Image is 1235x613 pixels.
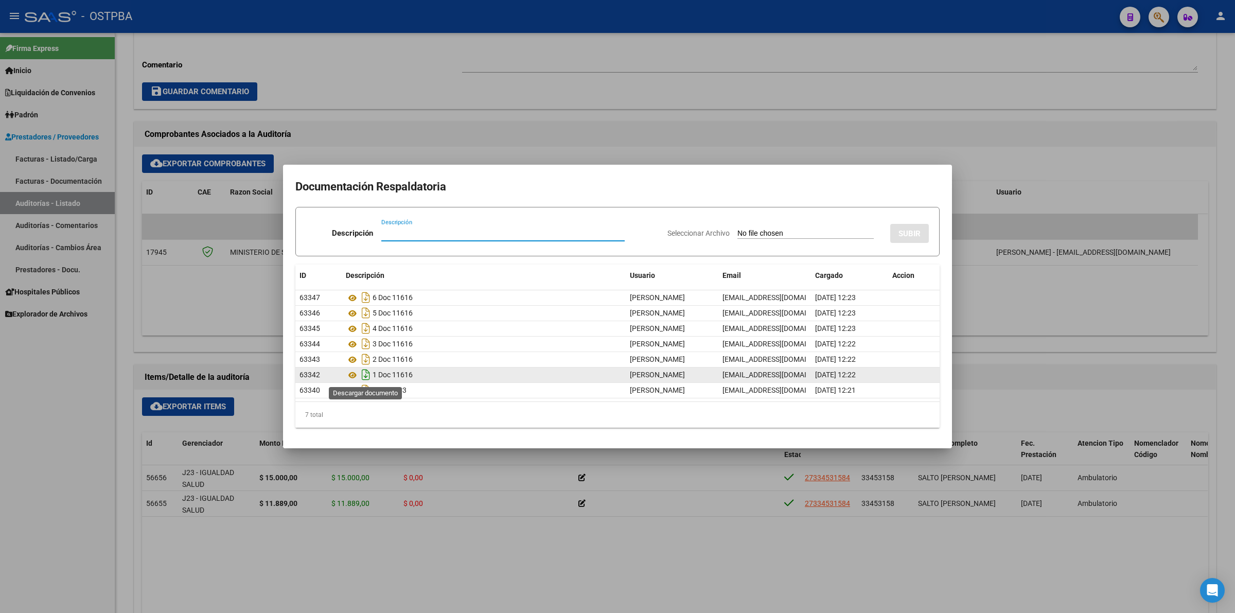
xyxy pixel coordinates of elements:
i: Descargar documento [359,351,373,367]
span: Accion [892,271,914,279]
div: Hr 127103 [346,382,622,398]
span: 63347 [299,293,320,302]
span: 63345 [299,324,320,332]
span: Email [722,271,741,279]
span: 63343 [299,355,320,363]
span: [DATE] 12:23 [815,309,856,317]
i: Descargar documento [359,320,373,337]
span: [PERSON_NAME] [630,340,685,348]
span: [DATE] 12:22 [815,355,856,363]
span: [DATE] 12:23 [815,324,856,332]
datatable-header-cell: Accion [888,265,940,287]
span: [PERSON_NAME] [630,324,685,332]
datatable-header-cell: ID [295,265,342,287]
span: [DATE] 12:23 [815,293,856,302]
span: [PERSON_NAME] [630,355,685,363]
span: 63344 [299,340,320,348]
span: [EMAIL_ADDRESS][DOMAIN_NAME] [722,355,837,363]
span: [EMAIL_ADDRESS][DOMAIN_NAME] [722,386,837,394]
h2: Documentación Respaldatoria [295,177,940,197]
span: Usuario [630,271,655,279]
span: 63340 [299,386,320,394]
span: [EMAIL_ADDRESS][DOMAIN_NAME] [722,309,837,317]
span: [EMAIL_ADDRESS][DOMAIN_NAME] [722,324,837,332]
div: 3 Doc 11616 [346,336,622,352]
div: 7 total [295,402,940,428]
button: SUBIR [890,224,929,243]
span: [PERSON_NAME] [630,309,685,317]
span: [PERSON_NAME] [630,386,685,394]
i: Descargar documento [359,382,373,398]
div: 5 Doc 11616 [346,305,622,321]
datatable-header-cell: Cargado [811,265,888,287]
datatable-header-cell: Usuario [626,265,718,287]
span: [PERSON_NAME] [630,371,685,379]
span: [PERSON_NAME] [630,293,685,302]
div: 4 Doc 11616 [346,320,622,337]
datatable-header-cell: Email [718,265,811,287]
i: Descargar documento [359,305,373,321]
span: [EMAIL_ADDRESS][DOMAIN_NAME] [722,340,837,348]
span: [DATE] 12:21 [815,386,856,394]
i: Descargar documento [359,336,373,352]
i: Descargar documento [359,289,373,306]
span: [EMAIL_ADDRESS][DOMAIN_NAME] [722,371,837,379]
span: [DATE] 12:22 [815,371,856,379]
span: [DATE] 12:22 [815,340,856,348]
div: 2 Doc 11616 [346,351,622,367]
span: 63342 [299,371,320,379]
div: 1 Doc 11616 [346,366,622,383]
i: Descargar documento [359,366,373,383]
datatable-header-cell: Descripción [342,265,626,287]
p: Descripción [332,227,373,239]
div: 6 Doc 11616 [346,289,622,306]
div: Open Intercom Messenger [1200,578,1225,603]
span: ID [299,271,306,279]
span: Seleccionar Archivo [667,229,730,237]
span: SUBIR [898,229,921,238]
span: Descripción [346,271,384,279]
span: 63346 [299,309,320,317]
span: Cargado [815,271,843,279]
span: [EMAIL_ADDRESS][DOMAIN_NAME] [722,293,837,302]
